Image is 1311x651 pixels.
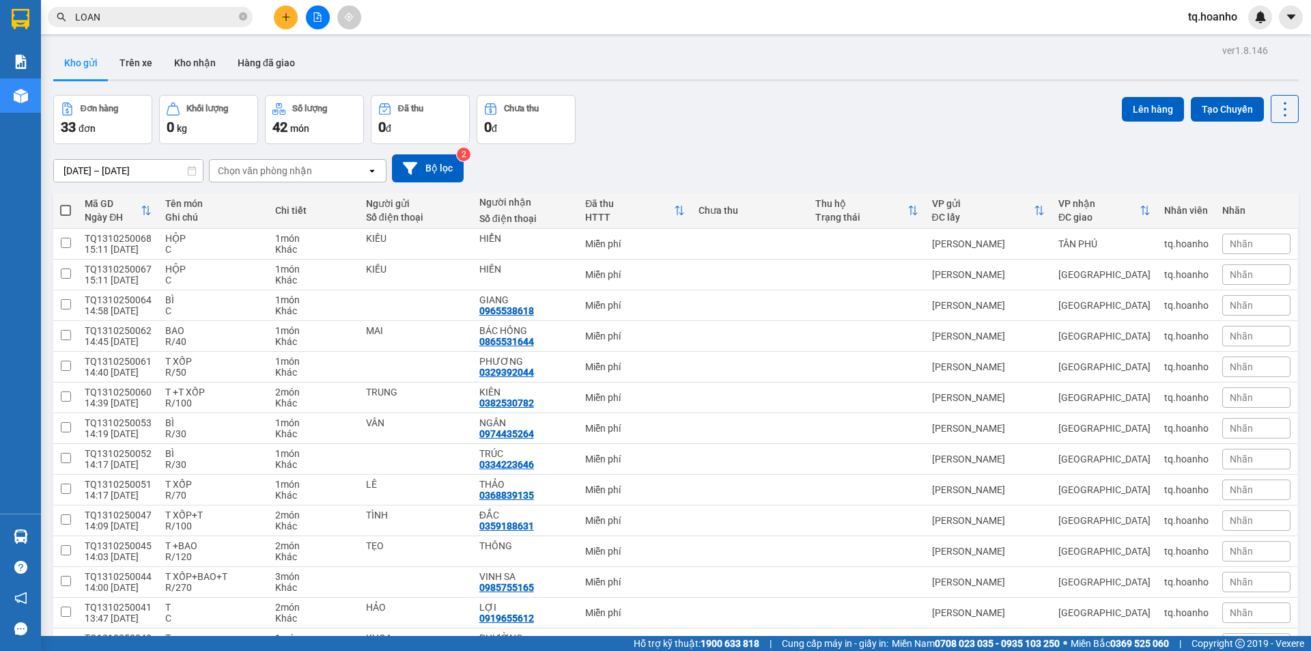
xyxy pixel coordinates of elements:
span: 0 [167,119,174,135]
div: Tên món [165,198,262,209]
div: Khác [275,490,352,501]
div: Chưa thu [504,104,539,113]
div: PHƯỜNG [479,633,572,643]
div: [GEOGRAPHIC_DATA] [1058,300,1151,311]
div: Miễn phí [585,269,685,280]
div: tq.hoanho [1164,269,1209,280]
th: Toggle SortBy [578,193,692,229]
div: Khác [275,521,352,531]
div: tq.hoanho [1164,546,1209,557]
div: [GEOGRAPHIC_DATA] [1058,484,1151,495]
div: [GEOGRAPHIC_DATA] [1058,577,1151,587]
div: TQ1310250052 [85,448,152,459]
div: Số điện thoại [479,213,572,224]
div: tq.hoanho [1164,361,1209,372]
div: LỢI [479,602,572,613]
div: C [165,275,262,286]
div: 0368839135 [479,490,534,501]
div: [PERSON_NAME] [932,269,1045,280]
div: KIỀU [366,233,466,244]
div: TQ1310250068 [85,233,152,244]
span: file-add [313,12,322,22]
div: [GEOGRAPHIC_DATA] [1058,392,1151,403]
div: [PERSON_NAME] [932,361,1045,372]
div: tq.hoanho [1164,454,1209,465]
div: TQ1310250044 [85,571,152,582]
img: warehouse-icon [14,529,28,544]
div: Đã thu [398,104,423,113]
div: TQ1310250045 [85,540,152,551]
span: question-circle [14,561,27,574]
div: HẢO [366,602,466,613]
th: Toggle SortBy [808,193,925,229]
div: Miễn phí [585,238,685,249]
input: Tìm tên, số ĐT hoặc mã đơn [75,10,236,25]
div: TQ1310250041 [85,602,152,613]
div: 14:00 [DATE] [85,582,152,593]
button: plus [274,5,298,29]
div: 2 món [275,510,352,521]
div: 14:03 [DATE] [85,551,152,562]
div: TÂN PHÚ [1058,238,1151,249]
div: Khác [275,398,352,408]
div: TÌNH [366,510,466,521]
div: ver 1.8.146 [1222,43,1268,58]
div: Đơn hàng [81,104,118,113]
div: HIỂN [479,233,572,244]
span: Nhãn [1230,331,1253,342]
div: [GEOGRAPHIC_DATA] [1058,423,1151,434]
div: 14:19 [DATE] [85,428,152,439]
button: Khối lượng0kg [159,95,258,144]
div: R/100 [165,398,262,408]
span: Miền Nam [892,636,1060,651]
div: Khác [275,459,352,470]
div: 1 món [275,356,352,367]
div: R/50 [165,367,262,378]
div: VÂN [366,417,466,428]
div: Nhãn [1222,205,1291,216]
span: close-circle [239,11,247,24]
div: 14:17 [DATE] [85,490,152,501]
div: Khác [275,336,352,347]
button: Kho nhận [163,46,227,79]
div: 14:58 [DATE] [85,305,152,316]
div: Đã thu [585,198,674,209]
button: Lên hàng [1122,97,1184,122]
div: NGÂN [479,417,572,428]
div: Số điện thoại [366,212,466,223]
span: notification [14,592,27,605]
div: Miễn phí [585,546,685,557]
div: Chọn văn phòng nhận [218,164,312,178]
div: HỘP [165,233,262,244]
img: warehouse-icon [14,89,28,103]
div: [GEOGRAPHIC_DATA] [1058,454,1151,465]
span: đ [492,123,497,134]
svg: open [367,165,378,176]
span: aim [344,12,354,22]
div: R/40 [165,336,262,347]
div: KHOA [366,633,466,643]
strong: 0708 023 035 - 0935 103 250 [935,638,1060,649]
div: Miễn phí [585,392,685,403]
div: [GEOGRAPHIC_DATA] [1058,546,1151,557]
span: tq.hoanho [1177,8,1248,25]
span: copyright [1235,639,1245,648]
div: Miễn phí [585,423,685,434]
div: KIỀU [366,264,466,275]
div: R/30 [165,459,262,470]
div: BÌ [165,448,262,459]
div: tq.hoanho [1164,300,1209,311]
div: [GEOGRAPHIC_DATA] [1058,331,1151,342]
span: Nhãn [1230,484,1253,495]
span: đ [386,123,391,134]
div: Miễn phí [585,454,685,465]
div: [GEOGRAPHIC_DATA] [1058,361,1151,372]
div: Thu hộ [815,198,907,209]
div: 1 món [275,264,352,275]
div: [PERSON_NAME] [932,484,1045,495]
div: TQ1310250053 [85,417,152,428]
div: Ghi chú [165,212,262,223]
div: Mã GD [85,198,141,209]
div: HỘP [165,264,262,275]
div: Miễn phí [585,515,685,526]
